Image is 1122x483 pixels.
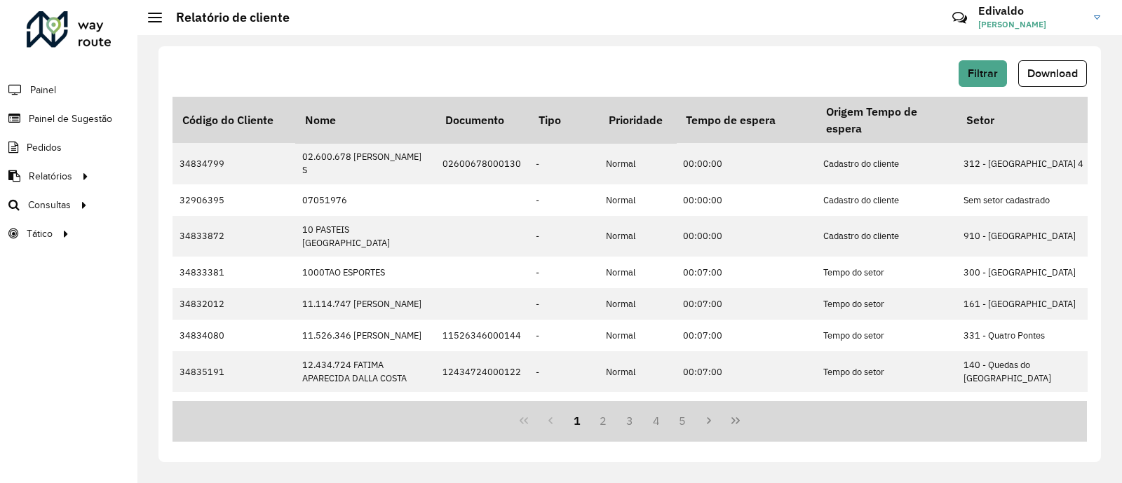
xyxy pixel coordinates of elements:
[295,216,435,257] td: 10 PASTEIS [GEOGRAPHIC_DATA]
[529,288,599,320] td: -
[676,257,816,288] td: 00:07:00
[162,10,290,25] h2: Relatório de cliente
[676,288,816,320] td: 00:07:00
[696,407,722,434] button: Next Page
[670,407,696,434] button: 5
[676,184,816,216] td: 00:00:00
[29,169,72,184] span: Relatórios
[295,143,435,184] td: 02.600.678 [PERSON_NAME] S
[599,351,676,392] td: Normal
[295,184,435,216] td: 07051976
[816,288,957,320] td: Tempo do setor
[173,97,295,143] th: Código do Cliente
[529,351,599,392] td: -
[599,97,676,143] th: Prioridade
[529,392,599,423] td: -
[676,97,816,143] th: Tempo de espera
[599,184,676,216] td: Normal
[295,320,435,351] td: 11.526.346 [PERSON_NAME]
[957,216,1097,257] td: 910 - [GEOGRAPHIC_DATA]
[295,257,435,288] td: 1000TAO ESPORTES
[1027,67,1078,79] span: Download
[29,111,112,126] span: Painel de Sugestão
[295,288,435,320] td: 11.114.747 [PERSON_NAME]
[616,407,643,434] button: 3
[978,4,1083,18] h3: Edivaldo
[957,143,1097,184] td: 312 - [GEOGRAPHIC_DATA] 4
[28,198,71,212] span: Consultas
[27,140,62,155] span: Pedidos
[957,351,1097,392] td: 140 - Quedas do [GEOGRAPHIC_DATA]
[295,97,435,143] th: Nome
[599,143,676,184] td: Normal
[27,226,53,241] span: Tático
[959,60,1007,87] button: Filtrar
[599,320,676,351] td: Normal
[173,351,295,392] td: 34835191
[676,216,816,257] td: 00:00:00
[435,97,529,143] th: Documento
[676,143,816,184] td: 00:00:00
[30,83,56,97] span: Painel
[173,392,295,423] td: 34834404
[590,407,616,434] button: 2
[957,320,1097,351] td: 331 - Quatro Pontes
[676,320,816,351] td: 00:07:00
[676,392,816,423] td: 00:00:00
[529,216,599,257] td: -
[599,216,676,257] td: Normal
[529,97,599,143] th: Tipo
[529,143,599,184] td: -
[957,288,1097,320] td: 161 - [GEOGRAPHIC_DATA]
[957,257,1097,288] td: 300 - [GEOGRAPHIC_DATA]
[173,184,295,216] td: 32906395
[173,257,295,288] td: 34833381
[295,351,435,392] td: 12.434.724 FATIMA APARECIDA DALLA COSTA
[816,143,957,184] td: Cadastro do cliente
[816,184,957,216] td: Cadastro do cliente
[957,97,1097,143] th: Setor
[435,392,529,423] td: 15435945000103
[435,320,529,351] td: 11526346000144
[1018,60,1087,87] button: Download
[816,320,957,351] td: Tempo do setor
[173,216,295,257] td: 34833872
[722,407,749,434] button: Last Page
[816,97,957,143] th: Origem Tempo de espera
[945,3,975,33] a: Contato Rápido
[816,216,957,257] td: Cadastro do cliente
[529,320,599,351] td: -
[599,257,676,288] td: Normal
[816,392,957,423] td: Cadastro do cliente
[816,351,957,392] td: Tempo do setor
[173,320,295,351] td: 34834080
[599,392,676,423] td: Normal
[676,351,816,392] td: 00:07:00
[957,184,1097,216] td: Sem setor cadastrado
[957,392,1097,423] td: 910 - [GEOGRAPHIC_DATA]
[643,407,670,434] button: 4
[435,143,529,184] td: 02600678000130
[978,18,1083,31] span: [PERSON_NAME]
[599,288,676,320] td: Normal
[529,184,599,216] td: -
[564,407,590,434] button: 1
[968,67,998,79] span: Filtrar
[529,257,599,288] td: -
[435,351,529,392] td: 12434724000122
[173,288,295,320] td: 34832012
[295,392,435,423] td: 15.435.945 [PERSON_NAME]
[816,257,957,288] td: Tempo do setor
[173,143,295,184] td: 34834799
